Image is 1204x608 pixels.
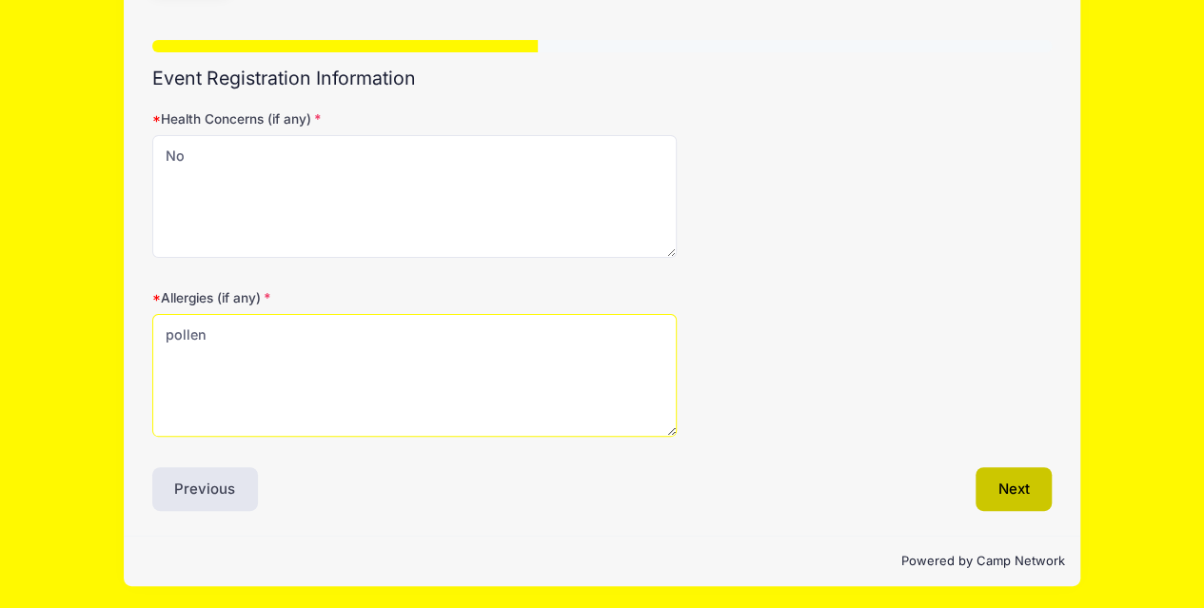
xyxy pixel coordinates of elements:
textarea: No [152,314,678,437]
textarea: No [152,135,678,258]
h2: Event Registration Information [152,68,1053,89]
p: Powered by Camp Network [140,552,1065,571]
label: Health Concerns (if any) [152,109,452,128]
button: Next [976,467,1053,511]
button: Previous [152,467,259,511]
label: Allergies (if any) [152,288,452,307]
